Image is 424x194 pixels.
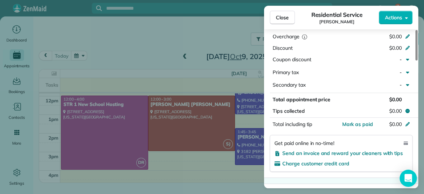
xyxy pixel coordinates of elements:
[273,121,312,127] span: Total including tip
[282,150,403,156] span: Send an invoice and reward your cleaners with tips
[276,14,289,21] span: Close
[311,10,362,19] span: Residential Service
[270,11,295,24] button: Close
[319,19,354,25] span: [PERSON_NAME]
[273,69,299,76] span: Primary tax
[389,107,402,115] span: $0.00
[282,160,349,167] span: Charge customer credit card
[270,106,413,116] button: Tips collected$0.00
[273,56,311,63] span: Coupon discount
[273,107,305,115] span: Tips collected
[342,121,373,128] button: Mark as paid
[389,121,402,127] span: $0.00
[274,140,334,147] span: Get paid online in no-time!
[273,45,293,51] span: Discount
[400,56,402,63] span: -
[389,96,402,103] span: $0.00
[385,14,402,21] span: Actions
[400,170,417,187] div: Open Intercom Messenger
[400,69,402,76] span: -
[400,82,402,88] span: -
[273,82,306,88] span: Secondary tax
[389,45,402,51] span: $0.00
[273,96,330,103] span: Total appointment price
[389,33,402,40] span: $0.00
[273,33,335,40] div: Overcharge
